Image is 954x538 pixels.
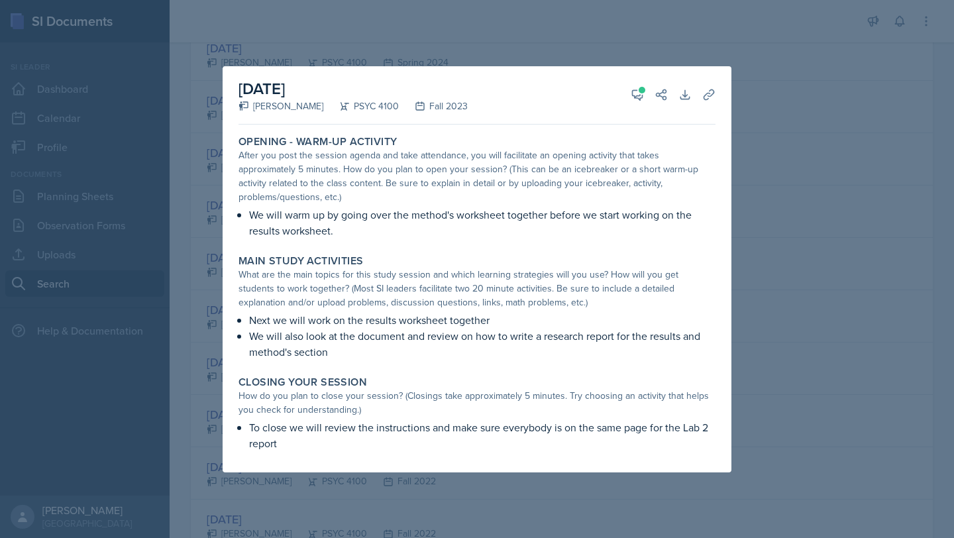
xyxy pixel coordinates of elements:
p: We will also look at the document and review on how to write a research report for the results an... [249,328,715,360]
div: After you post the session agenda and take attendance, you will facilitate an opening activity th... [238,148,715,204]
div: PSYC 4100 [323,99,399,113]
div: How do you plan to close your session? (Closings take approximately 5 minutes. Try choosing an ac... [238,389,715,417]
label: OPENING - Warm-Up Activity [238,135,397,148]
p: To close we will review the instructions and make sure everybody is on the same page for the Lab ... [249,419,715,451]
p: We will warm up by going over the method's worksheet together before we start working on the resu... [249,207,715,239]
p: Next we will work on the results worksheet together [249,312,715,328]
div: Fall 2023 [399,99,468,113]
div: [PERSON_NAME] [238,99,323,113]
label: Main Study Activities [238,254,363,268]
label: Closing Your Session [238,376,367,389]
h2: [DATE] [238,77,468,101]
div: What are the main topics for this study session and which learning strategies will you use? How w... [238,268,715,309]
